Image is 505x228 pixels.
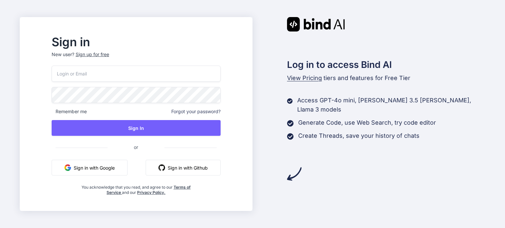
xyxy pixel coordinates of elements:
span: or [108,139,164,155]
button: Sign in with Google [52,160,128,176]
p: New user? [52,51,221,66]
input: Login or Email [52,66,221,82]
span: View Pricing [287,74,322,81]
a: Terms of Service [107,185,191,195]
button: Sign in with Github [146,160,221,176]
a: Privacy Policy. [137,190,165,195]
img: google [64,164,71,171]
p: Create Threads, save your history of chats [298,131,420,140]
span: Remember me [52,108,87,115]
div: You acknowledge that you read, and agree to our and our [80,181,192,195]
button: Sign In [52,120,221,136]
span: Forgot your password? [171,108,221,115]
p: tiers and features for Free Tier [287,73,486,83]
p: Generate Code, use Web Search, try code editor [298,118,436,127]
div: Sign up for free [76,51,109,58]
img: github [158,164,165,171]
img: arrow [287,167,301,181]
h2: Sign in [52,37,221,47]
p: Access GPT-4o mini, [PERSON_NAME] 3.5 [PERSON_NAME], Llama 3 models [297,96,485,114]
h2: Log in to access Bind AI [287,58,486,72]
img: Bind AI logo [287,17,345,31]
